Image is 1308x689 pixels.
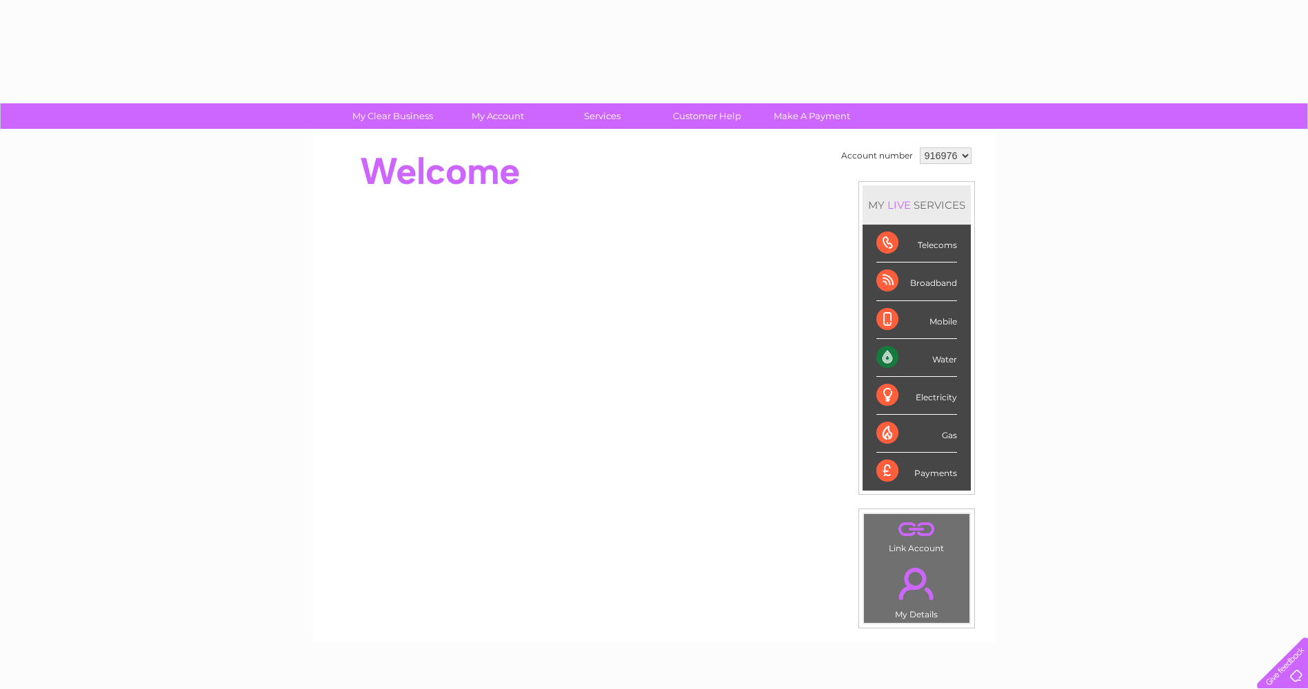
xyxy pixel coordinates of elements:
div: Electricity [876,377,957,415]
div: Gas [876,415,957,453]
td: My Details [863,556,970,624]
a: My Clear Business [336,103,450,129]
div: Mobile [876,301,957,339]
a: Services [545,103,659,129]
div: LIVE [885,198,914,212]
a: . [867,517,966,542]
a: Make A Payment [755,103,869,129]
div: MY SERVICES [863,185,971,225]
div: Water [876,339,957,377]
a: My Account [441,103,554,129]
a: Customer Help [650,103,764,129]
div: Telecoms [876,225,957,263]
td: Account number [838,144,916,167]
a: . [867,559,966,608]
td: Link Account [863,513,970,557]
div: Payments [876,453,957,490]
div: Broadband [876,263,957,300]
